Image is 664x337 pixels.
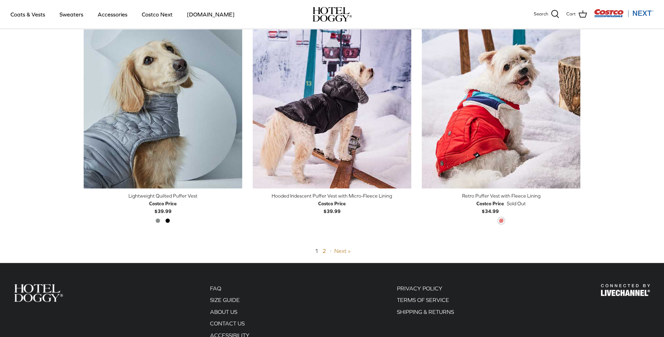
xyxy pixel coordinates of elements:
a: SIZE GUIDE [210,297,240,303]
a: Lightweight Quilted Puffer Vest Costco Price$39.99 [84,192,242,215]
a: TERMS OF SERVICE [397,297,449,303]
a: 2 [322,248,326,254]
a: Coats & Vests [4,2,51,26]
a: [DOMAIN_NAME] [181,2,241,26]
div: Costco Price [149,200,177,207]
a: SHIPPING & RETURNS [397,309,454,315]
span: Search [534,11,548,18]
span: Cart [566,11,576,18]
div: Retro Puffer Vest with Fleece Lining [422,192,580,200]
div: Costco Price [476,200,504,207]
span: · [330,248,331,254]
a: Accessories [91,2,134,26]
a: Retro Puffer Vest with Fleece Lining [422,29,580,188]
a: Lightweight Quilted Puffer Vest [84,29,242,188]
a: Sweaters [53,2,90,26]
a: hoteldoggy.com hoteldoggycom [313,7,352,22]
img: hoteldoggycom [313,7,352,22]
a: CONTACT US [210,320,245,326]
img: Costco Next [594,9,653,18]
a: Hooded Iridescent Puffer Vest with Micro-Fleece Lining [253,29,411,188]
b: $39.99 [149,200,177,214]
b: $39.99 [318,200,346,214]
div: Lightweight Quilted Puffer Vest [84,192,242,200]
a: FAQ [210,285,221,291]
a: Visit Costco Next [594,13,653,19]
a: Hooded Iridescent Puffer Vest with Micro-Fleece Lining Costco Price$39.99 [253,192,411,215]
span: 1 [315,248,318,254]
img: Hotel Doggy Costco Next [14,284,63,302]
div: Hooded Iridescent Puffer Vest with Micro-Fleece Lining [253,192,411,200]
b: $34.99 [476,200,504,214]
a: PRIVACY POLICY [397,285,442,291]
a: Costco Next [135,2,179,26]
a: Cart [566,10,587,19]
span: Sold Out [507,200,526,207]
a: Next » [334,248,351,254]
a: ABOUT US [210,309,237,315]
a: Search [534,10,559,19]
img: Hotel Doggy Costco Next [601,284,650,296]
div: Costco Price [318,200,346,207]
a: Retro Puffer Vest with Fleece Lining Costco Price$34.99 Sold Out [422,192,580,215]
